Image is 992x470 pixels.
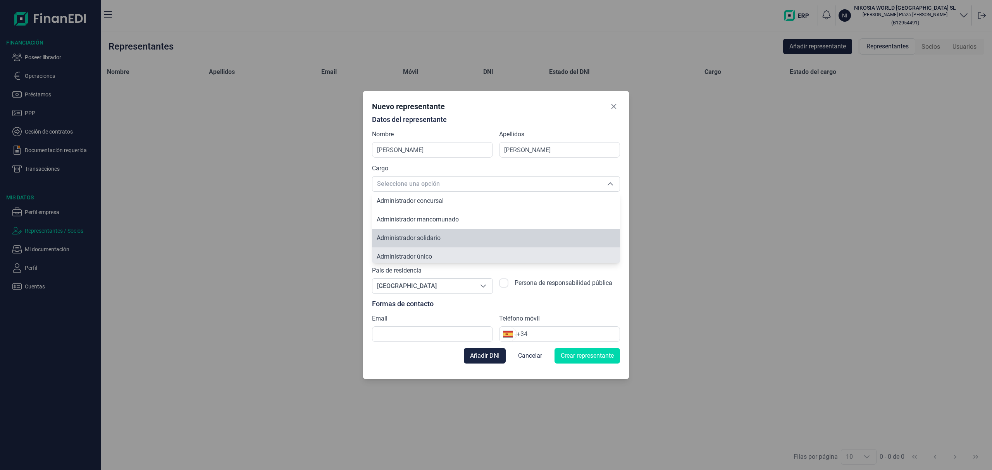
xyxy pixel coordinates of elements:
label: Persona de responsabilidad pública [515,278,612,294]
button: Close [608,100,620,113]
p: Formas de contacto [372,300,620,308]
span: Añadir DNI [470,351,499,360]
label: Teléfono móvil [499,314,540,323]
button: Crear representante [555,348,620,364]
label: Nombre [372,130,394,139]
span: Administrador solidario [377,234,441,242]
div: Seleccione una opción [601,177,620,191]
li: Administrador único [372,247,620,266]
div: Seleccione una opción [474,279,493,293]
li: Administrador concursal [372,192,620,210]
span: Administrador mancomunado [377,216,459,223]
li: Administrador mancomunado [372,210,620,229]
span: [GEOGRAPHIC_DATA] [372,279,474,293]
li: Administrador solidario [372,229,620,247]
label: Cargo [372,164,388,173]
button: Añadir DNI [464,348,506,364]
span: Seleccione una opción [372,177,601,191]
button: Cancelar [512,348,548,364]
span: Crear representante [561,351,614,360]
span: Administrador concursal [377,197,444,204]
label: Email [372,314,387,323]
label: Apellidos [499,130,524,139]
span: Cancelar [518,351,542,360]
p: Datos del representante [372,116,620,124]
label: País de residencia [372,266,422,275]
span: Administrador único [377,253,432,260]
div: Nuevo representante [372,101,445,112]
